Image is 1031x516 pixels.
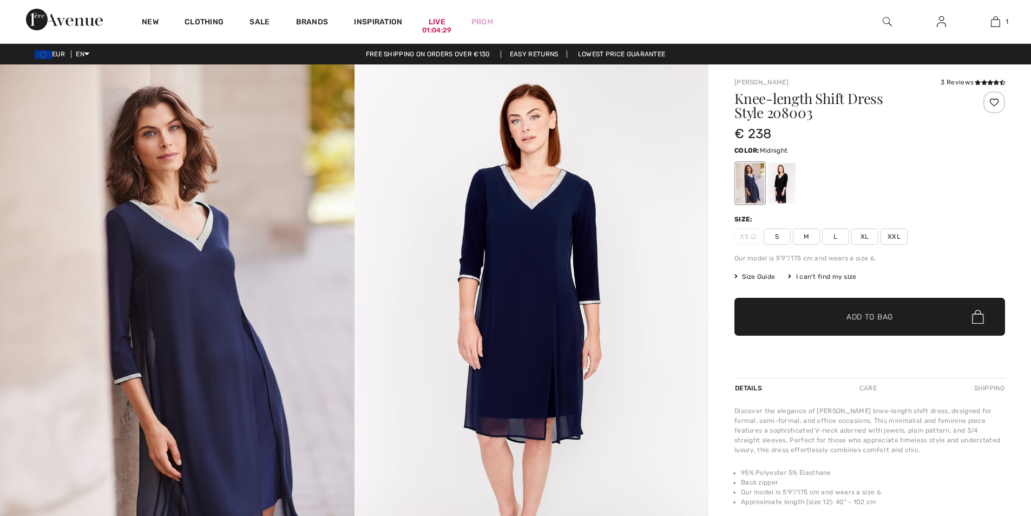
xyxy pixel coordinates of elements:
[422,25,451,36] div: 01:04:29
[471,16,493,28] a: Prom
[751,234,756,239] img: ring-m.svg
[734,253,1005,263] div: Our model is 5'9"/175 cm and wears a size 6.
[822,228,849,245] span: L
[734,92,960,120] h1: Knee-length Shift Dress Style 208003
[969,15,1022,28] a: 1
[734,147,760,154] span: Color:
[767,163,796,204] div: Black
[741,487,1005,497] li: Our model is 5'9"/175 cm and wears a size 6.
[569,50,674,58] a: Lowest Price Guarantee
[1006,17,1008,27] span: 1
[741,497,1005,507] li: Approximate length (size 12): 40" - 102 cm
[972,310,984,324] img: Bag.svg
[501,50,568,58] a: Easy Returns
[185,17,224,29] a: Clothing
[846,311,893,323] span: Add to Bag
[941,77,1005,87] div: 3 Reviews
[26,9,103,30] img: 1ère Avenue
[76,50,89,58] span: EN
[296,17,329,29] a: Brands
[793,228,820,245] span: M
[760,147,787,154] span: Midnight
[741,478,1005,487] li: Back zipper
[429,16,445,28] a: Live01:04:29
[741,468,1005,478] li: 95% Polyester 5% Elasthane
[937,15,946,28] img: My Info
[788,272,856,282] div: I can't find my size
[734,79,789,86] a: [PERSON_NAME]
[851,228,878,245] span: XL
[734,126,772,141] span: € 238
[734,378,765,398] div: Details
[35,50,69,58] span: EUR
[850,378,886,398] div: Care
[357,50,499,58] a: Free shipping on orders over €130
[249,17,270,29] a: Sale
[971,378,1005,398] div: Shipping
[734,214,755,224] div: Size:
[881,228,908,245] span: XXL
[764,228,791,245] span: S
[35,50,52,59] img: Euro
[734,406,1005,455] div: Discover the elegance of [PERSON_NAME] knee-length shift dress, designed for formal, semi-formal,...
[734,228,761,245] span: XS
[928,15,955,29] a: Sign In
[142,17,159,29] a: New
[991,15,1000,28] img: My Bag
[734,298,1005,336] button: Add to Bag
[354,17,402,29] span: Inspiration
[734,272,775,282] span: Size Guide
[883,15,892,28] img: search the website
[736,163,764,204] div: Midnight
